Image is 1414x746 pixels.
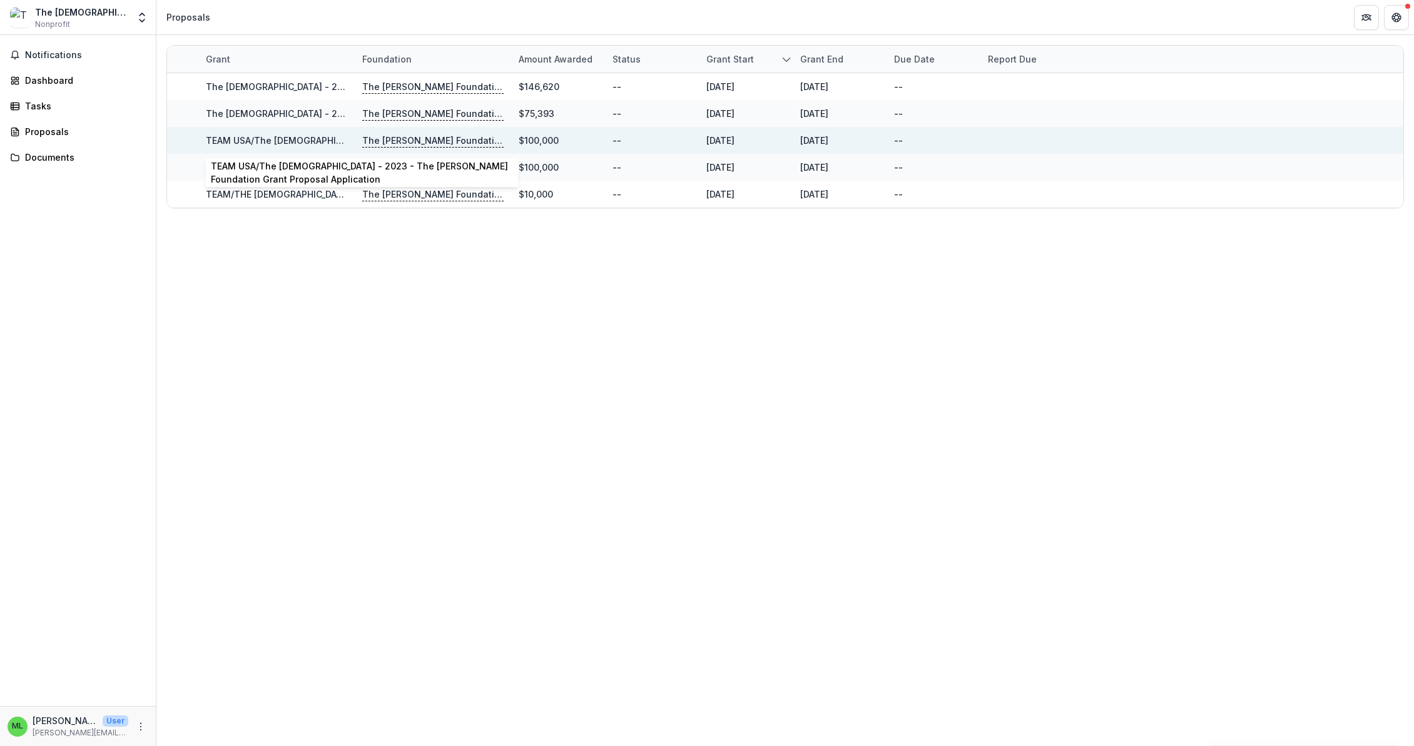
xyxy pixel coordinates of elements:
[800,188,828,201] div: [DATE]
[10,8,30,28] img: The Evangelical Alliance Mission
[166,11,210,24] div: Proposals
[5,147,151,168] a: Documents
[519,134,559,147] div: $100,000
[793,46,887,73] div: Grant end
[894,188,903,201] div: --
[362,107,504,121] p: The [PERSON_NAME] Foundation
[12,722,23,730] div: Molly Little
[706,80,735,93] div: [DATE]
[613,161,621,174] div: --
[35,19,70,30] span: Nonprofit
[980,46,1074,73] div: Report Due
[33,727,128,738] p: [PERSON_NAME][EMAIL_ADDRESS][DOMAIN_NAME]
[613,107,621,120] div: --
[887,46,980,73] div: Due Date
[894,107,903,120] div: --
[800,161,828,174] div: [DATE]
[1384,5,1409,30] button: Get Help
[5,121,151,142] a: Proposals
[605,46,699,73] div: Status
[511,46,605,73] div: Amount awarded
[355,46,511,73] div: Foundation
[894,134,903,147] div: --
[800,107,828,120] div: [DATE]
[362,188,504,201] p: The [PERSON_NAME] Foundation
[33,714,98,727] p: [PERSON_NAME]
[362,80,504,94] p: The [PERSON_NAME] Foundation
[198,46,355,73] div: Grant
[206,189,422,199] a: TEAM/THE [DEMOGRAPHIC_DATA] - Grant - [DATE]
[706,134,735,147] div: [DATE]
[25,74,141,87] div: Dashboard
[613,134,621,147] div: --
[206,162,422,173] a: TEAM/THE [DEMOGRAPHIC_DATA] - Grant - [DATE]
[781,54,791,64] svg: sorted descending
[25,125,141,138] div: Proposals
[699,46,793,73] div: Grant start
[894,161,903,174] div: --
[706,188,735,201] div: [DATE]
[894,80,903,93] div: --
[511,53,600,66] div: Amount awarded
[362,161,504,174] p: The [PERSON_NAME] Foundation
[519,161,559,174] div: $100,000
[980,53,1044,66] div: Report Due
[206,81,628,92] a: The [DEMOGRAPHIC_DATA] - 2024 - The [PERSON_NAME] Foundation Grant Proposal Application
[887,53,942,66] div: Due Date
[800,80,828,93] div: [DATE]
[519,80,559,93] div: $146,620
[613,80,621,93] div: --
[5,70,151,91] a: Dashboard
[25,99,141,113] div: Tasks
[706,161,735,174] div: [DATE]
[800,134,828,147] div: [DATE]
[355,53,419,66] div: Foundation
[699,53,761,66] div: Grant start
[206,135,675,146] a: TEAM USA/The [DEMOGRAPHIC_DATA] - 2023 - The [PERSON_NAME] Foundation Grant Proposal Application
[5,96,151,116] a: Tasks
[198,53,238,66] div: Grant
[25,50,146,61] span: Notifications
[133,719,148,734] button: More
[35,6,128,19] div: The [DEMOGRAPHIC_DATA]
[706,107,735,120] div: [DATE]
[793,53,851,66] div: Grant end
[206,108,628,119] a: The [DEMOGRAPHIC_DATA] - 2024 - The [PERSON_NAME] Foundation Grant Proposal Application
[605,53,648,66] div: Status
[519,107,554,120] div: $75,393
[613,188,621,201] div: --
[133,5,151,30] button: Open entity switcher
[161,8,215,26] nav: breadcrumb
[519,188,553,201] div: $10,000
[362,134,504,148] p: The [PERSON_NAME] Foundation
[1354,5,1379,30] button: Partners
[5,45,151,65] button: Notifications
[25,151,141,164] div: Documents
[103,715,128,727] p: User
